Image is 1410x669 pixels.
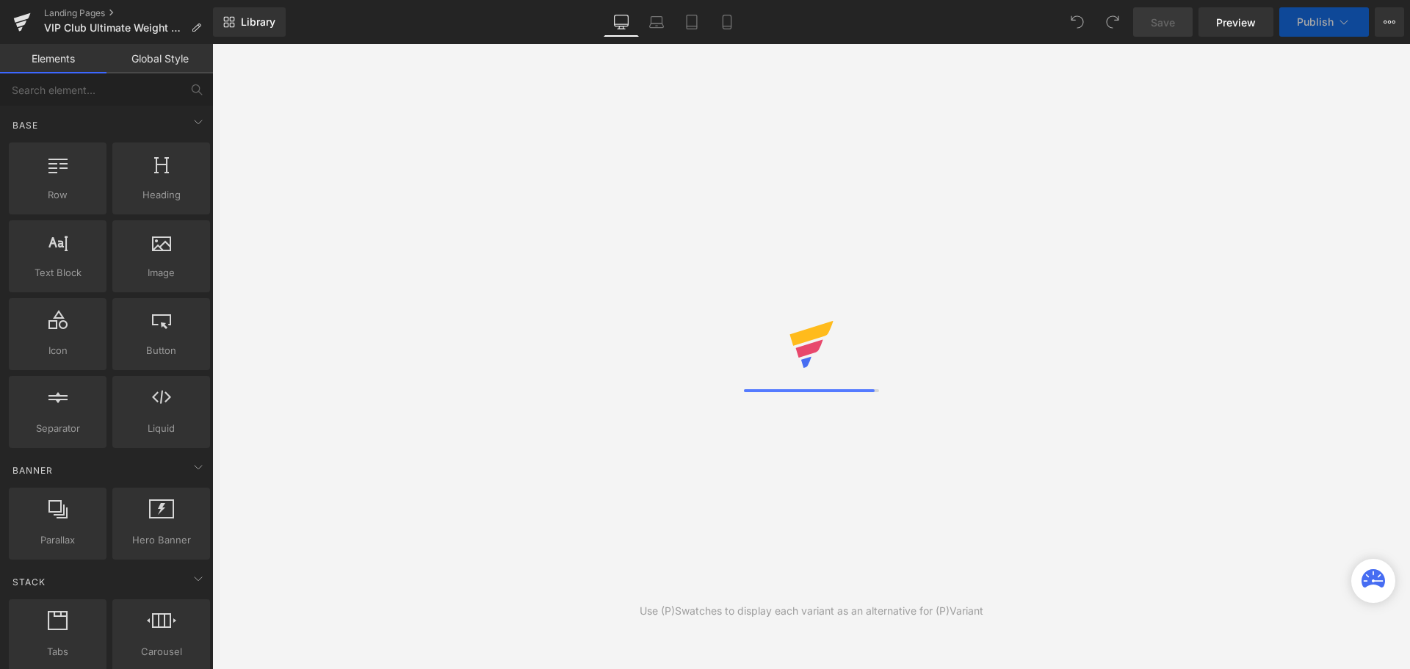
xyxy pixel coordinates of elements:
button: More [1375,7,1404,37]
button: Redo [1098,7,1127,37]
a: Laptop [639,7,674,37]
span: Preview [1216,15,1256,30]
a: Desktop [604,7,639,37]
div: Use (P)Swatches to display each variant as an alternative for (P)Variant [640,603,983,619]
span: Publish [1297,16,1334,28]
span: Library [241,15,275,29]
button: Undo [1063,7,1092,37]
a: Preview [1198,7,1273,37]
span: Text Block [13,265,102,281]
span: Row [13,187,102,203]
span: Icon [13,343,102,358]
span: Save [1151,15,1175,30]
span: Button [117,343,206,358]
span: Tabs [13,644,102,659]
a: Tablet [674,7,709,37]
span: Hero Banner [117,532,206,548]
span: Image [117,265,206,281]
a: Global Style [106,44,213,73]
span: Separator [13,421,102,436]
button: Publish [1279,7,1369,37]
span: Carousel [117,644,206,659]
span: Stack [11,575,47,589]
span: Liquid [117,421,206,436]
a: Mobile [709,7,745,37]
span: Banner [11,463,54,477]
span: Heading [117,187,206,203]
span: VIP Club Ultimate Weight Control [44,22,185,34]
span: Parallax [13,532,102,548]
span: Base [11,118,40,132]
a: New Library [213,7,286,37]
a: Landing Pages [44,7,213,19]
